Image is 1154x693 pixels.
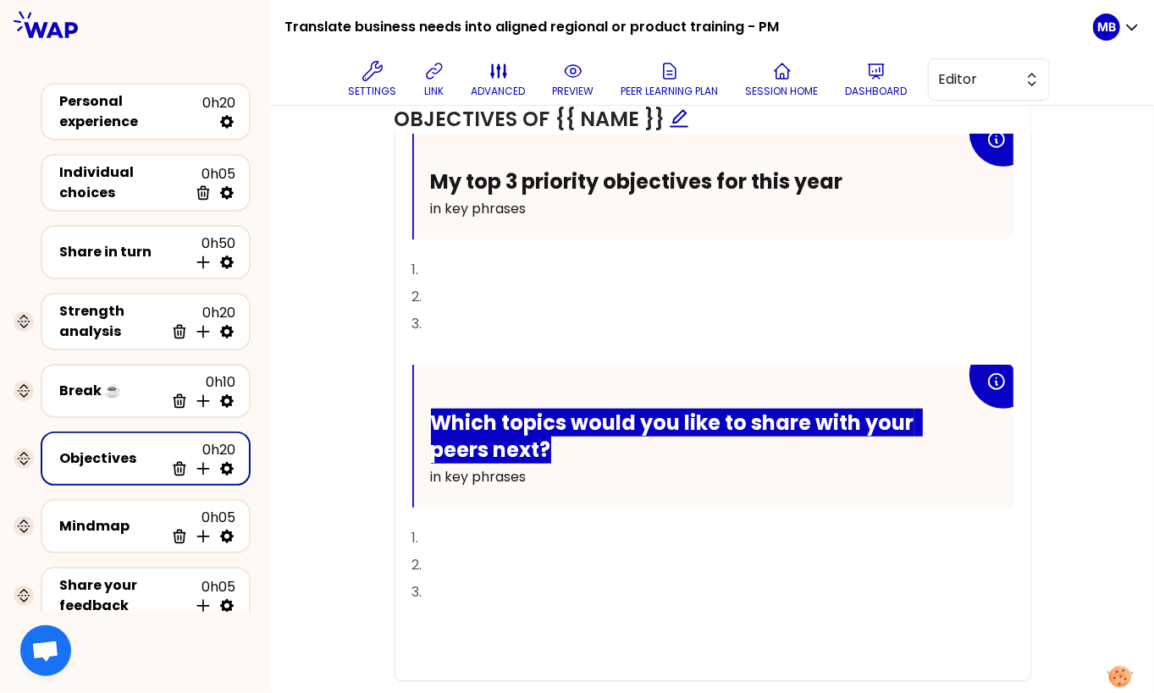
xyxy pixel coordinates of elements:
[188,234,235,271] div: 0h50
[1097,19,1116,36] p: MB
[412,260,419,279] span: 1.
[59,162,188,203] div: Individual choices
[164,303,235,340] div: 0h20
[621,85,719,98] p: Peer learning plan
[669,108,689,129] span: edit
[164,508,235,545] div: 0h05
[424,85,444,98] p: link
[59,381,164,401] div: Break ☕️
[553,85,594,98] p: preview
[202,93,235,130] div: 0h20
[615,54,726,105] button: Peer learning plan
[546,54,601,105] button: preview
[349,85,397,98] p: Settings
[431,168,843,195] span: My top 3 priority objectives for this year
[59,301,164,342] div: Strength analysis
[928,58,1050,101] button: Editor
[465,54,533,105] button: advanced
[472,85,526,98] p: advanced
[59,91,202,132] div: Personal experience
[846,85,908,98] p: Dashboard
[839,54,914,105] button: Dashboard
[59,516,164,536] div: Mindmap
[417,54,451,105] button: link
[59,448,164,469] div: Objectives
[412,582,422,602] span: 3.
[164,372,235,410] div: 0h10
[1093,14,1140,41] button: MB
[20,625,71,676] a: Ouvrir le chat
[188,164,235,201] div: 0h05
[412,314,422,333] span: 3.
[164,440,235,477] div: 0h20
[431,199,527,218] span: in key phrases
[412,555,422,575] span: 2.
[939,69,1015,90] span: Editor
[431,467,527,487] span: in key phrases
[412,287,422,306] span: 2.
[59,575,188,616] div: Share your feedback
[431,409,919,463] span: Which topics would you like to share with your peers next?
[739,54,825,105] button: Session home
[669,106,689,133] div: Edit
[59,242,188,262] div: Share in turn
[395,105,689,133] span: Objectives of {{ name }}
[342,54,404,105] button: Settings
[412,528,419,547] span: 1.
[746,85,819,98] p: Session home
[188,577,235,614] div: 0h05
